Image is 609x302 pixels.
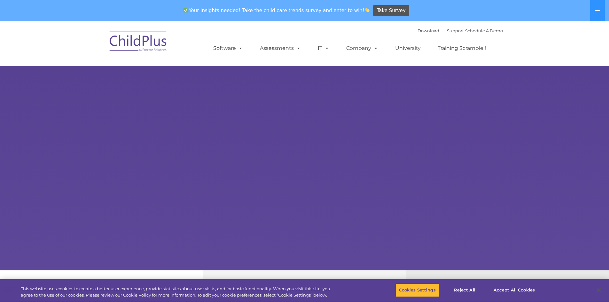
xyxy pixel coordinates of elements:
a: University [389,42,427,55]
button: Reject All [445,283,485,297]
a: Training Scramble!! [431,42,492,55]
a: Schedule A Demo [465,28,503,33]
a: Download [418,28,439,33]
a: Assessments [254,42,307,55]
a: IT [311,42,336,55]
a: Software [207,42,249,55]
span: Phone number [89,68,116,73]
font: | [418,28,503,33]
span: Last name [89,42,108,47]
button: Cookies Settings [395,283,439,297]
img: ✅ [183,8,188,12]
button: Close [592,283,606,297]
img: 👏 [365,8,370,12]
button: Accept All Cookies [490,283,538,297]
a: Take Survey [373,5,409,16]
span: Your insights needed! Take the child care trends survey and enter to win! [181,4,372,17]
a: Support [447,28,464,33]
span: Take Survey [377,5,406,16]
div: This website uses cookies to create a better user experience, provide statistics about user visit... [21,286,335,298]
a: Company [340,42,385,55]
img: ChildPlus by Procare Solutions [106,26,170,58]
